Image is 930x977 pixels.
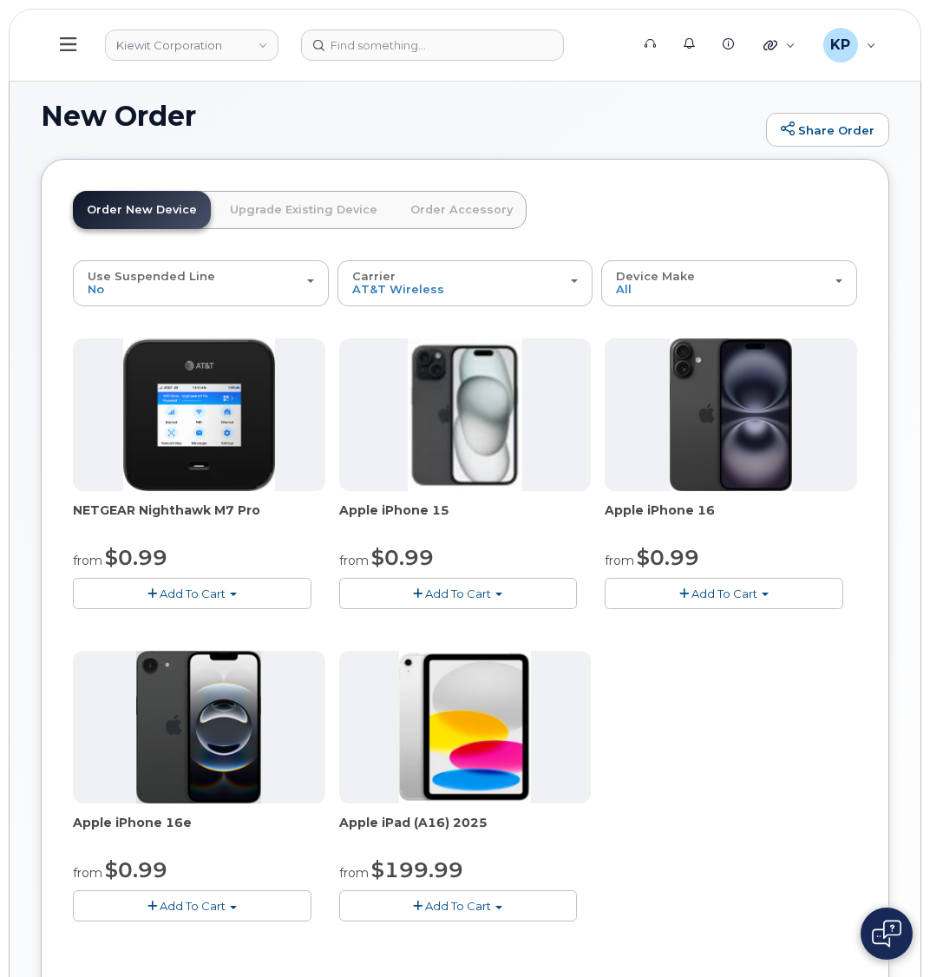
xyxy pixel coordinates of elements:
span: Carrier [352,269,396,283]
small: from [73,865,102,881]
div: NETGEAR Nighthawk M7 Pro [73,502,325,536]
div: Apple iPhone 15 [339,502,592,536]
img: Open chat [872,920,901,947]
a: Order Accessory [396,191,527,229]
div: Apple iPad (A16) 2025 [339,814,592,849]
span: No [88,282,104,296]
img: iPad_A16.PNG [399,651,531,803]
button: Add To Cart [73,578,311,608]
div: Apple iPhone 16 [605,502,857,536]
button: Use Suspended Line No [73,260,329,305]
span: Device Make [616,269,695,283]
img: iphone_16_plus.png [670,338,792,491]
span: Add To Cart [425,899,491,913]
button: Add To Cart [73,890,311,921]
span: $0.99 [371,545,434,570]
span: AT&T Wireless [352,282,444,296]
button: Device Make All [601,260,857,305]
div: Apple iPhone 16e [73,814,325,849]
button: Carrier AT&T Wireless [337,260,593,305]
a: Order New Device [73,191,211,229]
span: Add To Cart [160,899,226,913]
span: $199.99 [371,857,463,882]
span: Use Suspended Line [88,269,215,283]
span: Add To Cart [425,587,491,600]
span: $0.99 [105,857,167,882]
span: $0.99 [105,545,167,570]
button: Add To Cart [605,578,843,608]
span: $0.99 [637,545,699,570]
small: from [605,553,634,568]
span: Add To Cart [160,587,226,600]
h1: New Order [41,101,757,131]
span: Add To Cart [691,587,757,600]
small: from [73,553,102,568]
small: from [339,553,369,568]
span: All [616,282,632,296]
button: Add To Cart [339,890,578,921]
a: Share Order [766,113,889,148]
a: Upgrade Existing Device [216,191,391,229]
img: iphone16e.png [136,651,261,803]
button: Add To Cart [339,578,578,608]
img: iphone15.jpg [408,338,523,491]
small: from [339,865,369,881]
img: nighthawk_m7_pro.png [123,338,276,491]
